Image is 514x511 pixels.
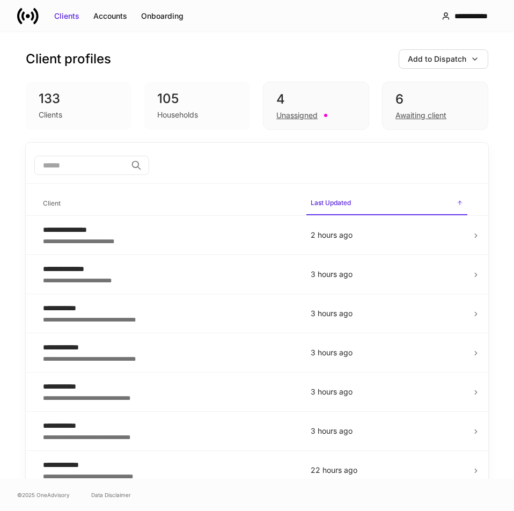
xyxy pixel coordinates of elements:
[311,426,463,436] p: 3 hours ago
[263,82,369,130] div: 4Unassigned
[141,11,183,21] div: Onboarding
[311,386,463,397] p: 3 hours ago
[311,347,463,358] p: 3 hours ago
[311,198,351,208] h6: Last Updated
[395,91,475,108] div: 6
[395,110,446,121] div: Awaiting client
[311,308,463,319] p: 3 hours ago
[311,465,463,476] p: 22 hours ago
[311,269,463,280] p: 3 hours ago
[47,8,86,25] button: Clients
[39,90,119,107] div: 133
[43,198,61,208] h6: Client
[134,8,190,25] button: Onboarding
[157,90,237,107] div: 105
[26,50,111,68] h3: Client profiles
[39,193,298,215] span: Client
[399,49,488,69] button: Add to Dispatch
[39,109,62,120] div: Clients
[408,54,466,64] div: Add to Dispatch
[17,491,70,499] span: © 2025 OneAdvisory
[93,11,127,21] div: Accounts
[91,491,131,499] a: Data Disclaimer
[86,8,134,25] button: Accounts
[276,110,318,121] div: Unassigned
[382,82,488,130] div: 6Awaiting client
[276,91,356,108] div: 4
[306,192,467,215] span: Last Updated
[157,109,198,120] div: Households
[54,11,79,21] div: Clients
[311,230,463,240] p: 2 hours ago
